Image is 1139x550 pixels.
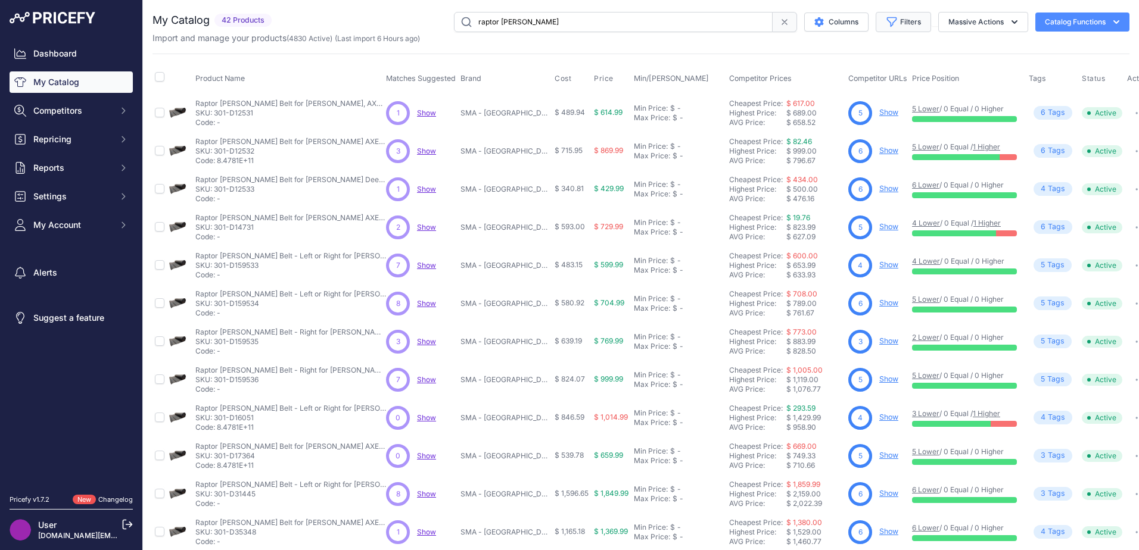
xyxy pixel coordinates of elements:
a: Cheapest Price: [729,327,783,336]
p: SKU: 301-D159534 [195,299,386,308]
span: 5 [858,374,863,385]
a: 4 Lower [912,257,940,265]
button: Catalog Functions [1035,12,1129,32]
div: $ 796.67 [786,156,844,165]
div: $ [670,104,675,113]
div: $ [670,218,675,227]
a: $ 669.00 [786,442,817,451]
a: Show [417,375,436,384]
span: 8 [396,298,400,309]
span: Tag [1034,144,1072,158]
a: $ 82.46 [786,137,812,146]
div: $ [670,370,675,380]
a: My Catalog [10,71,133,93]
p: Code: 8.4781E+11 [195,156,386,165]
button: My Account [10,214,133,236]
a: Dashboard [10,43,133,64]
a: Show [879,527,898,536]
span: Tag [1034,220,1072,234]
span: Show [417,337,436,346]
a: Cheapest Price: [729,442,783,451]
p: / 0 Equal / 0 Higher [912,257,1017,266]
div: $ [673,227,677,237]
span: s [1061,183,1065,195]
div: AVG Price: [729,118,786,127]
div: Max Price: [634,304,670,313]
span: $ 823.99 [786,223,816,232]
span: Product Name [195,74,245,83]
p: Import and manage your products [153,32,420,44]
div: $ [673,380,677,389]
div: - [675,180,681,189]
p: SKU: 301-D12532 [195,146,386,156]
div: - [677,151,683,161]
a: Show [417,146,436,155]
span: 7 [396,374,400,385]
input: Search [454,12,773,32]
p: Raptor [PERSON_NAME] Belt - Left or Right for [PERSON_NAME], AH159534 [195,289,386,299]
div: $ [673,265,677,275]
a: 6 Lower [912,485,939,494]
button: Repricing [10,129,133,150]
div: $ 828.50 [786,346,844,356]
a: 4830 Active [289,34,330,43]
a: $ 708.00 [786,289,817,298]
div: Highest Price: [729,108,786,118]
span: $ 729.99 [594,222,623,231]
span: Show [417,108,436,117]
span: 3 [396,336,400,347]
span: s [1060,374,1065,385]
span: Matches Suggested [386,74,456,83]
div: Min Price: [634,294,668,304]
p: SMA - [GEOGRAPHIC_DATA], [GEOGRAPHIC_DATA] [460,375,550,385]
div: - [677,380,683,389]
span: $ 580.92 [555,298,584,307]
div: AVG Price: [729,156,786,165]
div: Highest Price: [729,185,786,194]
p: SKU: 301-D14731 [195,223,386,232]
span: 42 Products [214,14,272,27]
span: $ 689.00 [786,108,817,117]
p: SMA - [GEOGRAPHIC_DATA], [GEOGRAPHIC_DATA] [460,299,550,308]
div: Max Price: [634,189,670,199]
a: Show [879,108,898,117]
span: Brand [460,74,481,83]
span: $ 483.15 [555,260,583,269]
a: Show [879,336,898,345]
div: $ 476.16 [786,194,844,204]
a: Cheapest Price: [729,175,783,184]
span: Active [1082,145,1122,157]
div: $ [673,189,677,199]
div: - [675,332,681,342]
div: Highest Price: [729,261,786,270]
button: Filters [876,12,931,32]
a: 6 Lower [912,523,939,532]
a: Show [879,184,898,193]
span: $ 489.94 [555,108,585,117]
span: s [1061,145,1065,157]
div: $ [673,304,677,313]
div: - [677,227,683,237]
span: Settings [33,190,111,202]
span: 5 [858,108,863,118]
a: 1 Higher [973,218,1001,227]
a: Show [879,412,898,421]
span: $ 769.99 [594,336,623,345]
div: Highest Price: [729,146,786,156]
span: 6 [858,298,863,309]
div: Min Price: [634,370,668,380]
p: SMA - [GEOGRAPHIC_DATA], [GEOGRAPHIC_DATA] [460,223,550,232]
span: $ 715.95 [555,146,583,155]
span: Show [417,527,436,536]
a: Show [879,298,898,307]
span: Show [417,489,436,498]
div: Min Price: [634,256,668,265]
span: $ 999.99 [594,374,623,383]
p: Raptor [PERSON_NAME] Belt for [PERSON_NAME] Deere AXE12533 - Center [195,175,386,185]
span: Show [417,413,436,422]
span: Cost [555,74,571,83]
p: SKU: 301-D159535 [195,337,386,346]
span: Tags [1029,74,1046,83]
p: Code: - [195,118,386,127]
